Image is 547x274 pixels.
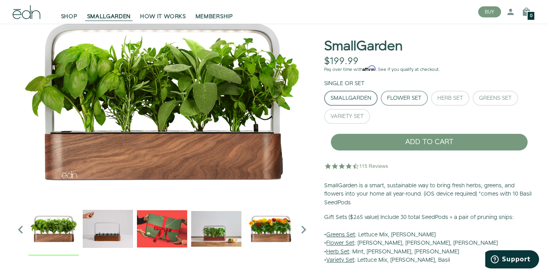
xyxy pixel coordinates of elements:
[478,6,501,17] button: BUY
[324,109,370,124] button: Variety Set
[13,2,311,200] img: Official-EDN-SMALLGARDEN-HERB-HERO-SLV-2000px_4096x.png
[324,91,378,106] button: SmallGarden
[326,256,354,264] u: Variety Set
[479,95,512,101] div: Greens Set
[135,3,190,21] a: HOW IT WORKS
[330,133,528,151] button: ADD TO CART
[324,213,534,265] p: • : Lettuce Mix, [PERSON_NAME] • : [PERSON_NAME], [PERSON_NAME], [PERSON_NAME] • : Mint, [PERSON_...
[437,95,463,101] div: Herb Set
[13,2,311,200] div: 1 / 6
[28,204,79,254] img: Official-EDN-SMALLGARDEN-HERB-HERO-SLV-2000px_1024x.png
[28,204,79,256] div: 1 / 6
[191,3,238,21] a: MEMBERSHIP
[140,13,186,21] span: HOW IT WORKS
[326,248,349,256] u: Herb Set
[431,91,469,106] button: Herb Set
[245,204,296,254] img: edn-smallgarden-marigold-hero-SLV-2000px_1024x.png
[387,95,422,101] div: Flower Set
[83,204,133,256] div: 2 / 6
[324,80,365,88] label: Single or Set
[330,114,364,119] div: Variety Set
[245,204,296,256] div: 5 / 6
[381,91,428,106] button: Flower Set
[324,213,514,221] b: Gift Sets ($265 value) Include 30 total SeedPods + a pair of pruning snips:
[191,204,241,256] div: 4 / 6
[61,13,78,21] span: SHOP
[324,56,359,67] div: $199.99
[87,13,131,21] span: SMALLGARDEN
[196,13,233,21] span: MEMBERSHIP
[326,231,355,239] u: Greens Set
[137,204,187,256] div: 3 / 6
[296,222,311,238] i: Next slide
[330,95,371,101] div: SmallGarden
[530,14,532,18] span: 0
[363,66,376,71] span: Affirm
[137,204,187,254] img: EMAILS_-_Holiday_21_PT1_28_9986b34a-7908-4121-b1c1-9595d1e43abe_1024x.png
[324,39,403,54] h1: SmallGarden
[324,182,534,207] p: SmallGarden is a smart, sustainable way to bring fresh herbs, greens, and flowers into your home ...
[56,3,82,21] a: SHOP
[324,66,534,73] p: Pay over time with . See if you qualify at checkout.
[326,239,354,247] u: Flower Set
[191,204,241,254] img: edn-smallgarden-mixed-herbs-table-product-2000px_1024x.jpg
[82,3,136,21] a: SMALLGARDEN
[83,204,133,254] img: edn-trim-basil.2021-09-07_14_55_24_1024x.gif
[473,91,518,106] button: Greens Set
[485,250,539,270] iframe: Opens a widget where you can find more information
[13,222,28,238] i: Previous slide
[324,158,389,174] img: 4.5 star rating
